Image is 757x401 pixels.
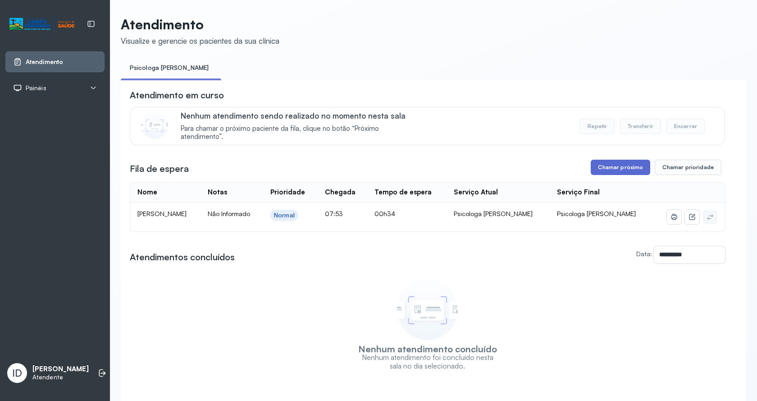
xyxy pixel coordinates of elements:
img: Imagem de empty state [397,279,458,340]
div: Psicologa [PERSON_NAME] [454,210,543,218]
h3: Atendimento em curso [130,89,224,101]
div: Prioridade [270,188,305,197]
span: Para chamar o próximo paciente da fila, clique no botão “Próximo atendimento”. [181,124,419,142]
button: Encerrar [666,119,705,134]
p: Nenhum atendimento sendo realizado no momento nesta sala [181,111,419,120]
span: 07:53 [325,210,343,217]
p: Nenhum atendimento foi concluído nesta sala no dia selecionado. [356,353,498,370]
div: Normal [274,212,295,219]
label: Data: [636,250,652,258]
div: Visualize e gerencie os pacientes da sua clínica [121,36,279,46]
div: Chegada [325,188,356,197]
img: Imagem de CalloutCard [141,112,168,139]
button: Chamar próximo [591,160,650,175]
span: Não Informado [208,210,250,217]
h3: Nenhum atendimento concluído [358,345,497,353]
div: Notas [208,188,227,197]
div: Serviço Atual [454,188,498,197]
span: Atendimento [26,58,63,66]
span: [PERSON_NAME] [137,210,187,217]
button: Repetir [580,119,615,134]
button: Chamar prioridade [655,160,721,175]
h3: Atendimentos concluídos [130,251,235,263]
p: Atendimento [121,16,279,32]
div: Nome [137,188,157,197]
img: Logotipo do estabelecimento [9,17,74,32]
span: 00h34 [374,210,395,217]
a: Atendimento [13,57,97,66]
p: [PERSON_NAME] [32,365,89,373]
div: Tempo de espera [374,188,432,197]
div: Serviço Final [557,188,600,197]
p: Atendente [32,373,89,381]
a: Psicologa [PERSON_NAME] [121,60,218,75]
span: Psicologa [PERSON_NAME] [557,210,636,217]
h3: Fila de espera [130,162,189,175]
button: Transferir [620,119,661,134]
span: Painéis [26,84,46,92]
